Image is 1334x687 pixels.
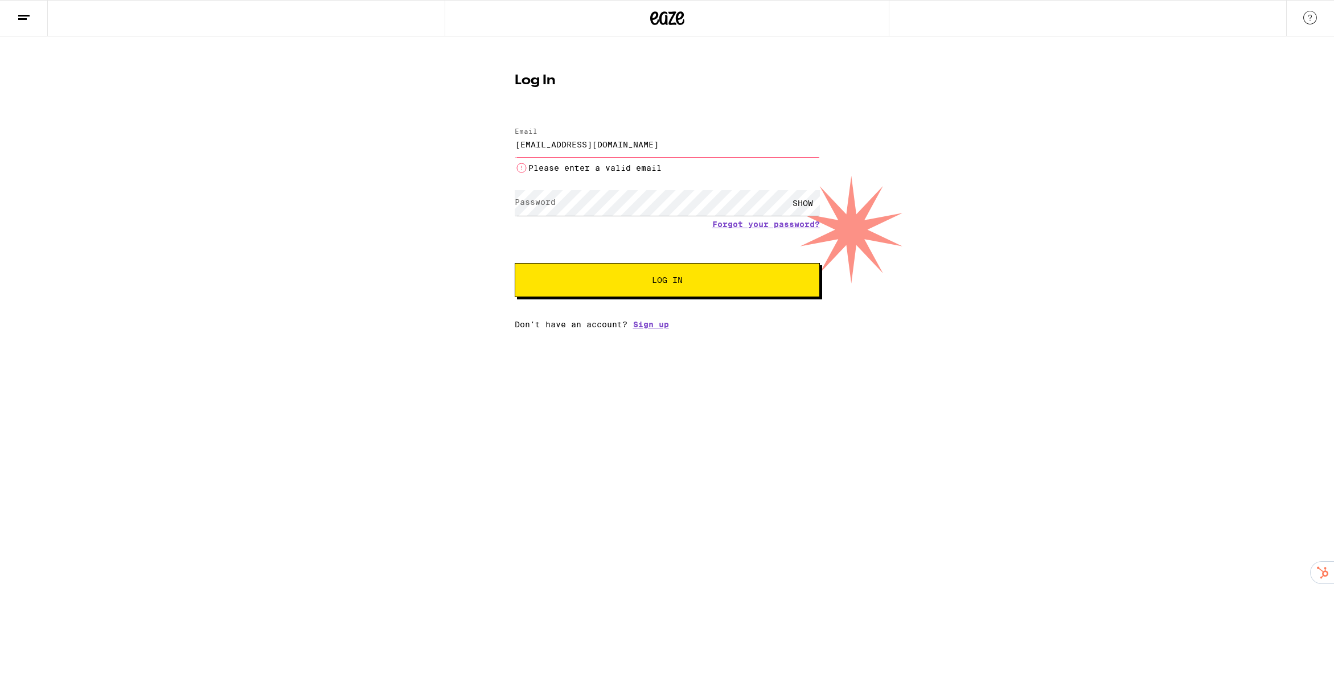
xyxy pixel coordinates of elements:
div: SHOW [786,190,820,216]
span: Hi. Need any help? [7,8,82,17]
a: Sign up [633,320,669,329]
input: Email [515,131,820,157]
li: Please enter a valid email [515,161,820,175]
label: Email [515,127,537,135]
h1: Log In [515,74,820,88]
label: Password [515,198,556,207]
span: Log In [652,276,683,284]
a: Forgot your password? [712,220,820,229]
div: Don't have an account? [515,320,820,329]
button: Log In [515,263,820,297]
